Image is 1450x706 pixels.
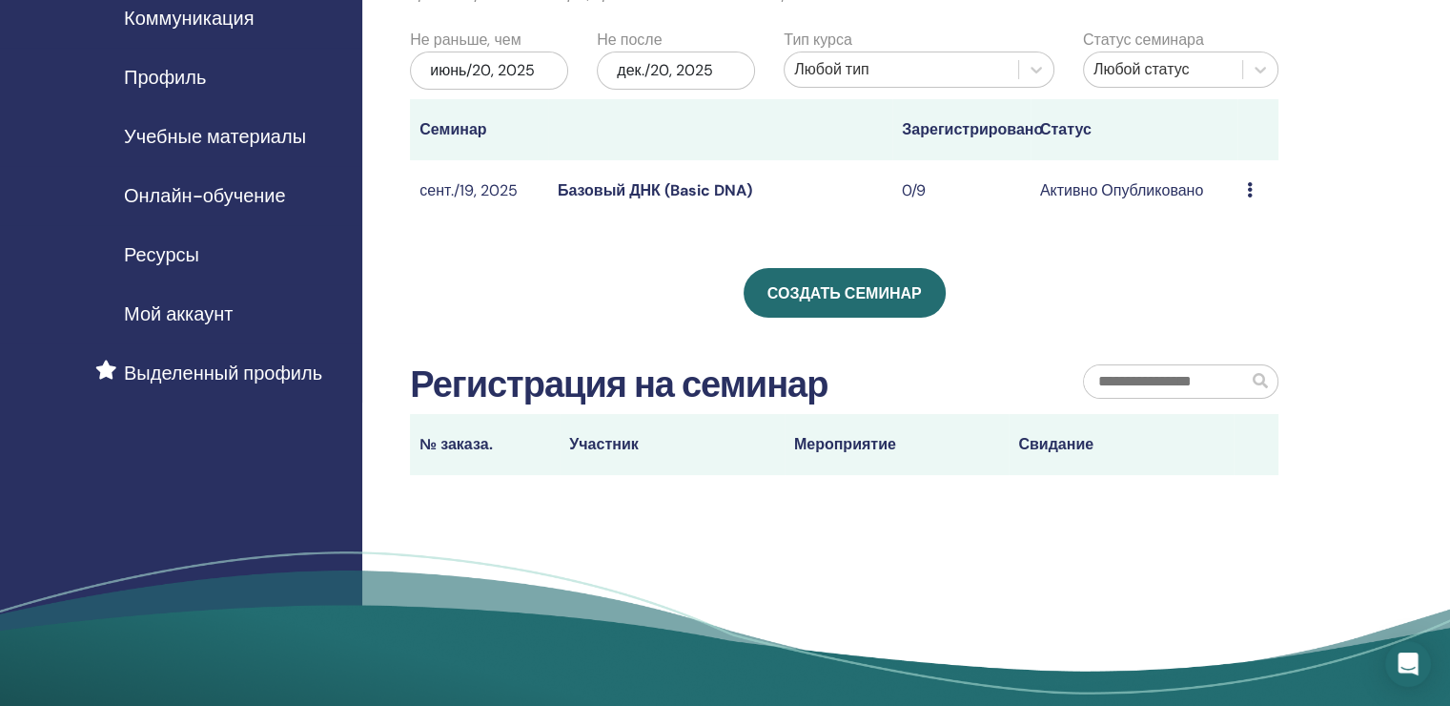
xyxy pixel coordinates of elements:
th: Свидание [1009,414,1234,475]
th: № заказа. [410,414,560,475]
span: Онлайн-обучение [124,181,286,210]
label: Статус семинара [1083,29,1204,52]
div: Open Intercom Messenger [1385,641,1431,687]
span: Профиль [124,63,206,92]
a: Создать семинар [744,268,946,318]
th: Семинар [410,99,548,160]
div: Любой статус [1093,58,1233,81]
span: Мой аккаунт [124,300,233,328]
th: Статус [1031,99,1237,160]
div: Любой тип [794,58,1009,81]
div: июнь/20, 2025 [410,52,568,90]
label: Тип курса [784,29,851,52]
th: Участник [560,414,785,475]
span: Учебные материалы [124,122,306,151]
label: Не после [597,29,662,52]
div: дек./20, 2025 [597,52,755,90]
td: сент./19, 2025 [410,160,548,222]
td: 0/9 [892,160,1031,222]
span: Ресурсы [124,240,199,269]
label: Не раньше, чем [410,29,521,52]
a: Базовый ДНК (Basic DNA) [558,180,752,200]
th: Зарегистрировано [892,99,1031,160]
span: Коммуникация [124,4,254,32]
h2: Регистрация на семинар [410,363,827,407]
td: Активно Опубликовано [1031,160,1237,222]
span: Выделенный профиль [124,359,322,387]
span: Создать семинар [767,283,922,303]
th: Мероприятие [785,414,1010,475]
